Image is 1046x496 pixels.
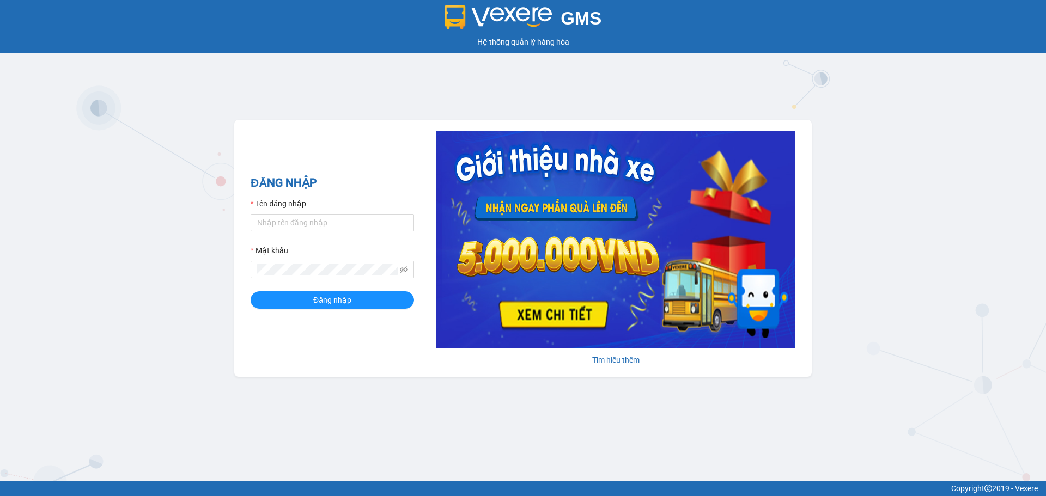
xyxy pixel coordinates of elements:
input: Tên đăng nhập [251,214,414,231]
button: Đăng nhập [251,291,414,309]
span: Đăng nhập [313,294,351,306]
span: copyright [984,485,992,492]
div: Tìm hiểu thêm [436,354,795,366]
img: logo 2 [445,5,552,29]
label: Mật khẩu [251,244,288,256]
input: Mật khẩu [257,264,398,275]
span: GMS [561,8,601,28]
label: Tên đăng nhập [251,198,306,210]
a: GMS [445,16,602,25]
h2: ĐĂNG NHẬP [251,174,414,192]
div: Hệ thống quản lý hàng hóa [3,36,1043,48]
img: banner-0 [436,131,795,348]
div: Copyright 2019 - Vexere [8,482,1038,494]
span: eye-invisible [400,266,408,273]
